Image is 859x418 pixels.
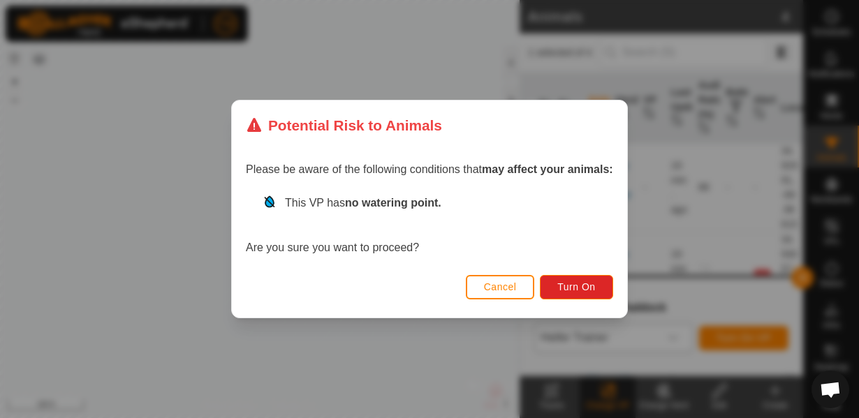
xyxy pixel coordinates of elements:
div: Are you sure you want to proceed? [246,195,613,256]
strong: no watering point. [345,197,441,209]
span: Please be aware of the following conditions that [246,163,613,175]
button: Turn On [541,275,613,299]
span: Cancel [484,281,517,292]
div: Open chat [812,371,849,408]
span: This VP has [285,197,441,209]
button: Cancel [466,275,535,299]
span: Turn On [558,281,596,292]
div: Potential Risk to Animals [246,114,442,136]
strong: may affect your animals: [482,163,613,175]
